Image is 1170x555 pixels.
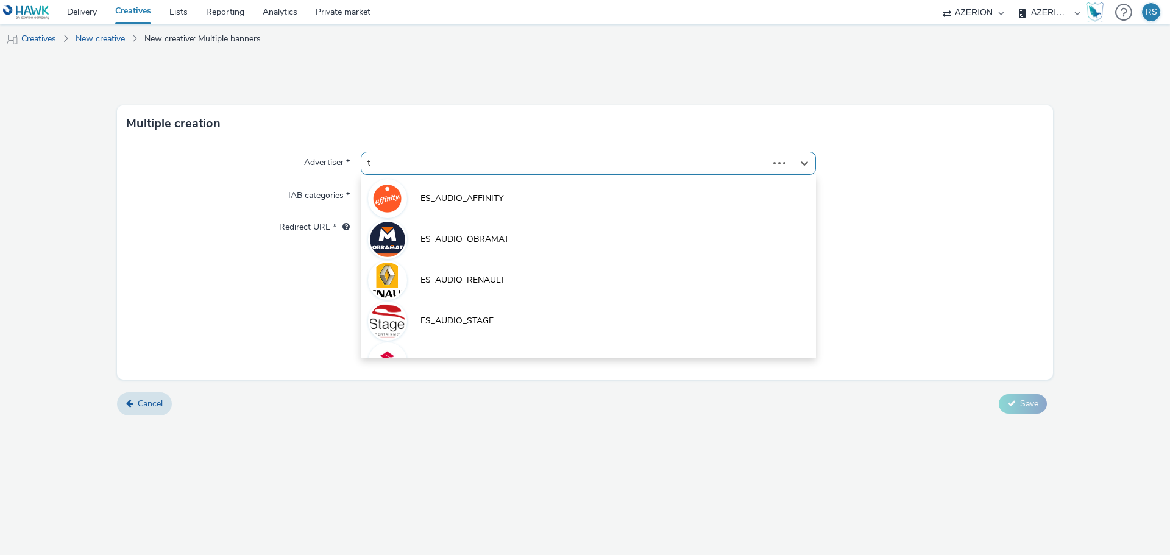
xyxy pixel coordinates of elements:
[1146,3,1157,21] div: RS
[126,115,221,133] h3: Multiple creation
[370,263,405,298] img: ES_AUDIO_RENAULT
[299,152,355,169] label: Advertiser *
[1086,2,1104,22] img: Hawk Academy
[420,356,541,368] span: ES_CTV_SOMOS1984_SUZUKI
[336,221,350,233] div: URL will be used as a validation URL with some SSPs and it will be the redirection URL of your cr...
[420,274,505,286] span: ES_AUDIO_RENAULT
[138,398,163,409] span: Cancel
[1086,2,1109,22] a: Hawk Academy
[3,5,50,20] img: undefined Logo
[370,344,405,380] img: ES_CTV_SOMOS1984_SUZUKI
[138,24,267,54] a: New creative: Multiple banners
[117,392,172,415] a: Cancel
[274,216,355,233] label: Redirect URL *
[370,303,405,339] img: ES_AUDIO_STAGE
[420,315,494,327] span: ES_AUDIO_STAGE
[69,24,131,54] a: New creative
[420,233,509,246] span: ES_AUDIO_OBRAMAT
[283,185,355,202] label: IAB categories *
[1020,398,1038,409] span: Save
[999,394,1047,414] button: Save
[370,222,405,257] img: ES_AUDIO_OBRAMAT
[420,193,503,205] span: ES_AUDIO_AFFINITY
[6,34,18,46] img: mobile
[370,181,405,216] img: ES_AUDIO_AFFINITY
